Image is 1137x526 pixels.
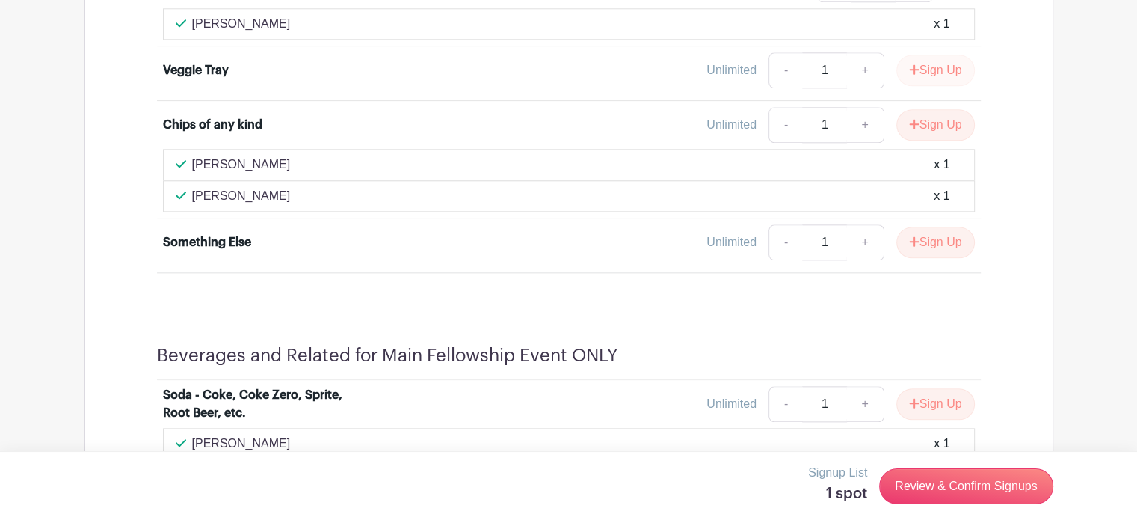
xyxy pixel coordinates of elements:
[808,464,867,482] p: Signup List
[879,468,1053,504] a: Review & Confirm Signups
[934,435,949,453] div: x 1
[163,116,262,134] div: Chips of any kind
[163,233,251,251] div: Something Else
[706,395,757,413] div: Unlimited
[846,52,884,88] a: +
[896,55,975,86] button: Sign Up
[846,224,884,260] a: +
[768,386,803,422] a: -
[768,52,803,88] a: -
[896,227,975,258] button: Sign Up
[192,15,291,33] p: [PERSON_NAME]
[192,156,291,174] p: [PERSON_NAME]
[934,15,949,33] div: x 1
[192,435,291,453] p: [PERSON_NAME]
[706,116,757,134] div: Unlimited
[846,107,884,143] a: +
[934,156,949,174] div: x 1
[768,107,803,143] a: -
[808,485,867,503] h5: 1 spot
[896,109,975,141] button: Sign Up
[163,61,229,79] div: Veggie Tray
[934,187,949,205] div: x 1
[163,386,348,422] div: Soda - Coke, Coke Zero, Sprite, Root Beer, etc.
[157,345,617,367] h4: Beverages and Related for Main Fellowship Event ONLY
[192,187,291,205] p: [PERSON_NAME]
[706,61,757,79] div: Unlimited
[706,233,757,251] div: Unlimited
[846,386,884,422] a: +
[896,388,975,420] button: Sign Up
[768,224,803,260] a: -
